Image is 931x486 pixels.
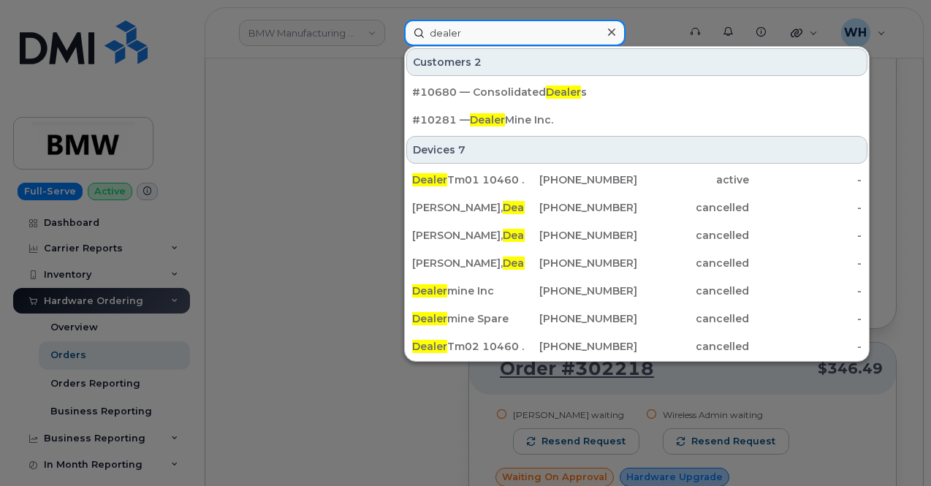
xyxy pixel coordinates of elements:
[637,339,750,354] div: cancelled
[404,20,626,46] input: Find something...
[503,229,538,242] span: Dealer
[637,284,750,298] div: cancelled
[412,340,447,353] span: Dealer
[525,339,637,354] div: [PHONE_NUMBER]
[749,172,862,187] div: -
[749,339,862,354] div: -
[749,311,862,326] div: -
[412,312,447,325] span: Dealer
[525,311,637,326] div: [PHONE_NUMBER]
[525,172,637,187] div: [PHONE_NUMBER]
[458,143,465,157] span: 7
[412,339,525,354] div: Tm02 10460 .
[412,311,525,326] div: mine Spare
[406,136,867,164] div: Devices
[474,55,482,69] span: 2
[503,257,538,270] span: Dealer
[637,256,750,270] div: cancelled
[412,85,862,99] div: #10680 — Consolidated s
[412,284,447,297] span: Dealer
[546,86,581,99] span: Dealer
[412,256,525,270] div: [PERSON_NAME], Mine Inc
[406,107,867,133] a: #10281 —DealerMine Inc.
[412,113,862,127] div: #10281 — Mine Inc.
[412,284,525,298] div: mine Inc
[637,200,750,215] div: cancelled
[867,422,920,475] iframe: Messenger Launcher
[749,284,862,298] div: -
[412,200,525,215] div: [PERSON_NAME], Mine Inc
[637,228,750,243] div: cancelled
[637,172,750,187] div: active
[412,173,447,186] span: Dealer
[525,256,637,270] div: [PHONE_NUMBER]
[412,228,525,243] div: [PERSON_NAME], Mine Inc
[525,228,637,243] div: [PHONE_NUMBER]
[406,222,867,248] a: [PERSON_NAME],DealerMine Inc[PHONE_NUMBER]cancelled-
[406,250,867,276] a: [PERSON_NAME],DealerMine Inc[PHONE_NUMBER]cancelled-
[525,284,637,298] div: [PHONE_NUMBER]
[749,228,862,243] div: -
[406,333,867,360] a: DealerTm02 10460 .[PHONE_NUMBER]cancelled-
[749,256,862,270] div: -
[406,305,867,332] a: Dealermine Spare[PHONE_NUMBER]cancelled-
[503,201,538,214] span: Dealer
[406,167,867,193] a: DealerTm01 10460 .[PHONE_NUMBER]active-
[412,172,525,187] div: Tm01 10460 .
[470,113,505,126] span: Dealer
[406,194,867,221] a: [PERSON_NAME],DealerMine Inc[PHONE_NUMBER]cancelled-
[637,311,750,326] div: cancelled
[525,200,637,215] div: [PHONE_NUMBER]
[406,79,867,105] a: #10680 — ConsolidatedDealers
[406,278,867,304] a: Dealermine Inc[PHONE_NUMBER]cancelled-
[749,200,862,215] div: -
[406,48,867,76] div: Customers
